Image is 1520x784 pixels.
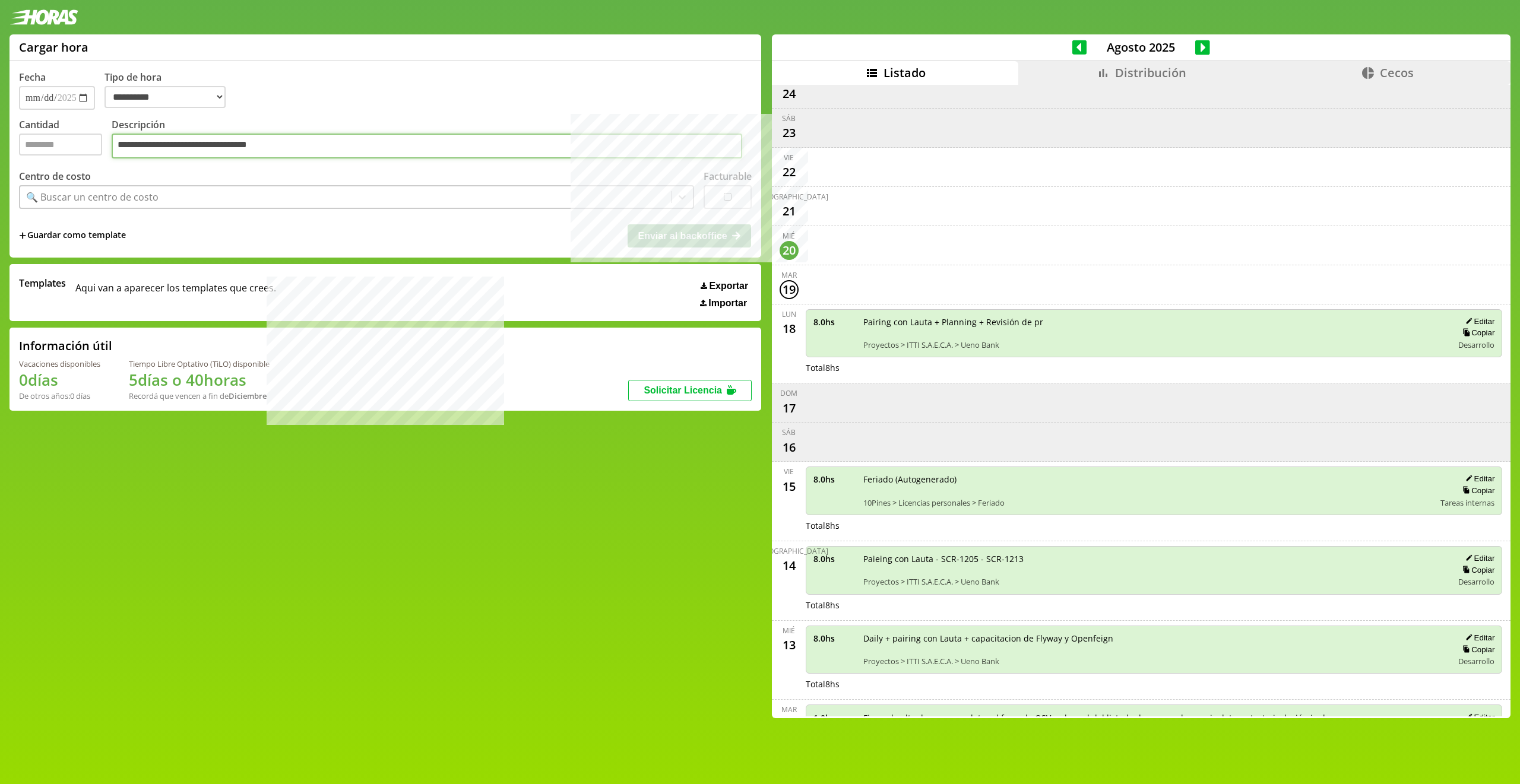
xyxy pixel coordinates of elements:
[806,362,1503,373] div: Total 8 hs
[780,556,799,575] div: 14
[782,309,796,319] div: lun
[806,599,1503,611] div: Total 8 hs
[813,474,855,485] span: 8.0 hs
[813,633,855,644] span: 8.0 hs
[782,427,796,437] div: sáb
[129,369,270,391] h1: 5 días o 40 horas
[863,712,1445,723] span: Firma de alta de os + completar el from de OSV y el excel del listado de personal con mis datos +...
[19,358,100,369] div: Vacaciones disponibles
[9,9,78,25] img: logotipo
[784,153,794,163] div: vie
[806,520,1503,531] div: Total 8 hs
[19,134,102,155] input: Cantidad
[1459,645,1494,655] button: Copiar
[780,163,799,182] div: 22
[813,712,855,723] span: 1.0 hs
[1459,485,1494,496] button: Copiar
[806,678,1503,690] div: Total 8 hs
[863,656,1445,666] span: Proyectos > ITTI S.A.E.C.A. > Ueno Bank
[1462,316,1494,326] button: Editar
[863,576,1445,587] span: Proyectos > ITTI S.A.E.C.A. > Ueno Bank
[112,118,752,161] label: Descripción
[19,338,112,354] h2: Información útil
[75,277,276,309] span: Aqui van a aparecer los templates que crees.
[1462,553,1494,563] button: Editar
[709,281,748,291] span: Exportar
[26,191,159,204] div: 🔍 Buscar un centro de costo
[129,358,270,369] div: Tiempo Libre Optativo (TiLO) disponible
[19,118,112,161] label: Cantidad
[19,229,26,242] span: +
[780,477,799,496] div: 15
[112,134,742,158] textarea: Descripción
[697,280,752,292] button: Exportar
[784,466,794,477] div: vie
[780,123,799,142] div: 23
[19,391,100,401] div: De otros años: 0 días
[1380,65,1414,81] span: Cecos
[883,65,926,81] span: Listado
[780,715,799,734] div: 12
[780,319,799,338] div: 18
[780,398,799,417] div: 17
[750,192,828,202] div: [DEMOGRAPHIC_DATA]
[780,636,799,655] div: 13
[129,391,270,401] div: Recordá que vencen a fin de
[863,316,1445,328] span: Pairing con Lauta + Planning + Revisión de pr
[19,277,66,290] span: Templates
[863,474,1433,485] span: Feriado (Autogenerado)
[750,546,828,556] div: [DEMOGRAPHIC_DATA]
[19,39,88,55] h1: Cargar hora
[229,391,267,401] b: Diciembre
[19,229,126,242] span: +Guardar como template
[780,202,799,221] div: 21
[780,388,797,398] div: dom
[19,170,91,183] label: Centro de costo
[783,626,795,636] div: mié
[782,113,796,123] div: sáb
[1087,39,1195,55] span: Agosto 2025
[863,497,1433,508] span: 10Pines > Licencias personales > Feriado
[1459,328,1494,338] button: Copiar
[783,231,795,241] div: mié
[644,385,722,395] span: Solicitar Licencia
[1458,339,1494,350] span: Desarrollo
[772,85,1510,716] div: scrollable content
[1462,474,1494,484] button: Editar
[780,84,799,103] div: 24
[813,553,855,564] span: 8.0 hs
[863,633,1445,644] span: Daily + pairing con Lauta + capacitacion de Flyway y Openfeign
[1458,656,1494,666] span: Desarrollo
[1462,712,1494,722] button: Editar
[708,298,747,309] span: Importar
[1462,633,1494,643] button: Editar
[813,316,855,328] span: 8.0 hs
[704,170,752,183] label: Facturable
[863,339,1445,350] span: Proyectos > ITTI S.A.E.C.A. > Ueno Bank
[1459,565,1494,575] button: Copiar
[104,71,235,110] label: Tipo de hora
[781,270,797,280] div: mar
[781,704,797,715] div: mar
[1458,576,1494,587] span: Desarrollo
[780,280,799,299] div: 19
[780,241,799,260] div: 20
[104,86,226,108] select: Tipo de hora
[19,369,100,391] h1: 0 días
[628,380,752,401] button: Solicitar Licencia
[780,437,799,456] div: 16
[863,553,1445,564] span: Paieing con Lauta - SCR-1205 - SCR-1213
[1115,65,1186,81] span: Distribución
[19,71,46,84] label: Fecha
[1440,497,1494,508] span: Tareas internas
